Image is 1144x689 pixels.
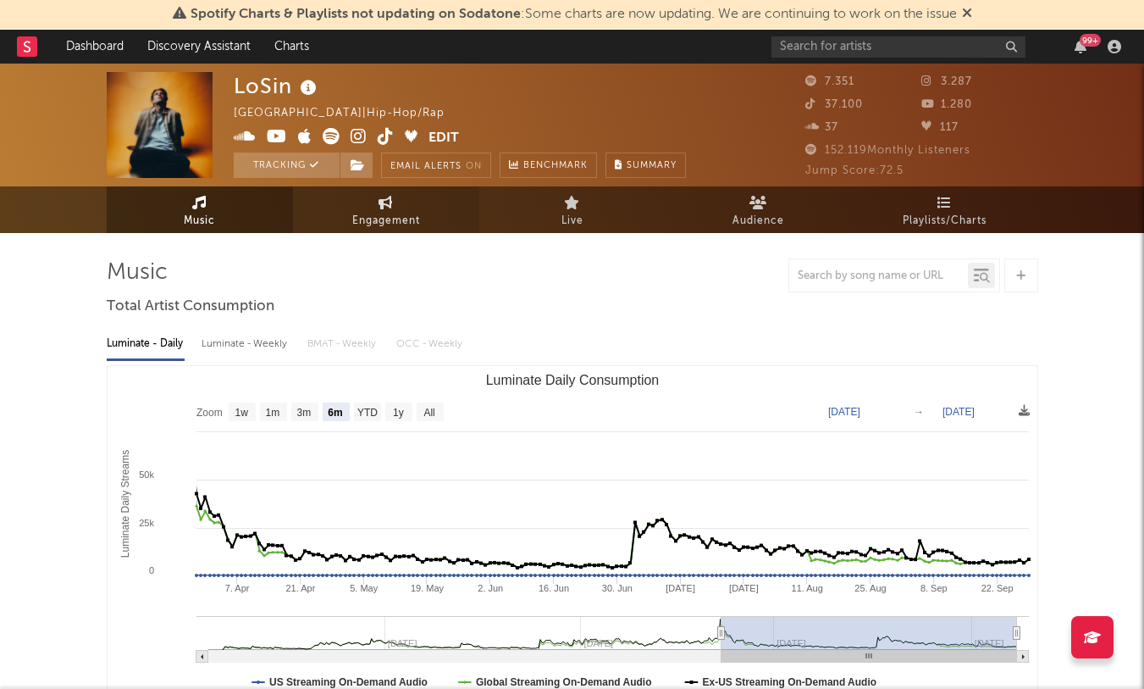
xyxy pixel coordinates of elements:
[771,36,1025,58] input: Search for artists
[234,153,340,178] button: Tracking
[139,518,154,528] text: 25k
[356,407,377,419] text: YTD
[805,145,970,156] span: 152.119 Monthly Listeners
[224,583,249,593] text: 7. Apr
[466,162,482,171] em: On
[475,676,651,688] text: Global Streaming On-Demand Audio
[729,583,759,593] text: [DATE]
[1080,34,1101,47] div: 99 +
[196,407,223,419] text: Zoom
[234,72,321,100] div: LoSin
[920,583,947,593] text: 8. Sep
[350,583,379,593] text: 5. May
[805,122,838,133] span: 37
[627,161,677,170] span: Summary
[666,186,852,233] a: Audience
[539,583,569,593] text: 16. Jun
[393,407,404,419] text: 1y
[921,99,972,110] span: 1.280
[523,156,588,176] span: Benchmark
[479,186,666,233] a: Live
[981,583,1013,593] text: 22. Sep
[139,470,154,480] text: 50k
[903,211,986,231] span: Playlists/Charts
[148,565,153,575] text: 0
[191,8,521,21] span: Spotify Charts & Playlists not updating on Sodatone
[921,76,972,87] span: 3.287
[428,128,459,149] button: Edit
[296,407,311,419] text: 3m
[478,583,503,593] text: 2. Jun
[942,406,975,418] text: [DATE]
[921,122,959,133] span: 117
[235,407,248,419] text: 1w
[852,186,1038,233] a: Playlists/Charts
[702,676,876,688] text: Ex-US Streaming On-Demand Audio
[791,583,822,593] text: 11. Aug
[269,676,428,688] text: US Streaming On-Demand Audio
[285,583,315,593] text: 21. Apr
[854,583,886,593] text: 25. Aug
[601,583,632,593] text: 30. Jun
[962,8,972,21] span: Dismiss
[234,103,464,124] div: [GEOGRAPHIC_DATA] | Hip-Hop/Rap
[293,186,479,233] a: Engagement
[410,583,444,593] text: 19. May
[500,153,597,178] a: Benchmark
[423,407,434,419] text: All
[107,330,185,358] div: Luminate - Daily
[805,99,863,110] span: 37.100
[805,165,904,176] span: Jump Score: 72.5
[191,8,957,21] span: : Some charts are now updating. We are continuing to work on the issue
[54,30,135,64] a: Dashboard
[381,153,491,178] button: Email AlertsOn
[328,407,342,419] text: 6m
[263,30,321,64] a: Charts
[605,153,686,178] button: Summary
[789,269,968,283] input: Search by song name or URL
[135,30,263,64] a: Discovery Assistant
[107,186,293,233] a: Music
[119,450,130,558] text: Luminate Daily Streams
[184,211,215,231] span: Music
[202,330,290,358] div: Luminate - Weekly
[1075,40,1086,53] button: 99+
[352,211,420,231] span: Engagement
[265,407,279,419] text: 1m
[914,406,924,418] text: →
[805,76,854,87] span: 7.351
[561,211,583,231] span: Live
[485,373,659,387] text: Luminate Daily Consumption
[666,583,695,593] text: [DATE]
[828,406,860,418] text: [DATE]
[732,211,784,231] span: Audience
[107,297,274,317] span: Total Artist Consumption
